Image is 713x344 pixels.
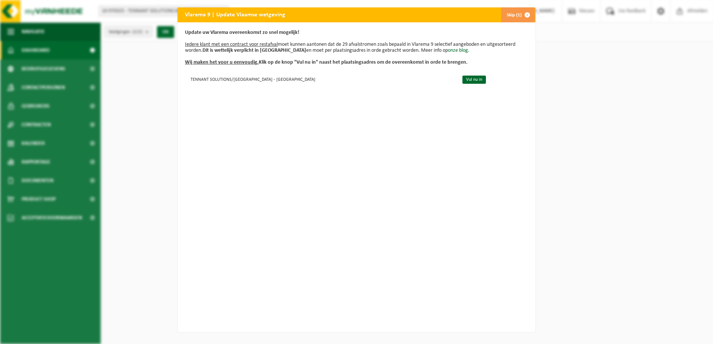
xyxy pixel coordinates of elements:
b: Update uw Vlarema overeenkomst zo snel mogelijk! [185,30,299,35]
b: Dit is wettelijk verplicht in [GEOGRAPHIC_DATA] [202,48,306,53]
a: Vul nu in [462,76,486,84]
b: Klik op de knop "Vul nu in" naast het plaatsingsadres om de overeenkomst in orde te brengen. [185,60,468,65]
p: moet kunnen aantonen dat de 29 afvalstromen zoals bepaald in Vlarema 9 selectief aangeboden en ui... [185,30,528,66]
u: Iedere klant met een contract voor restafval [185,42,278,47]
a: onze blog. [448,48,469,53]
button: Skip (1) [501,7,535,22]
u: Wij maken het voor u eenvoudig. [185,60,259,65]
td: TENNANT SOLUTIONS/[GEOGRAPHIC_DATA] - [GEOGRAPHIC_DATA] [185,73,456,85]
h2: Vlarema 9 | Update Vlaamse wetgeving [178,7,293,22]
